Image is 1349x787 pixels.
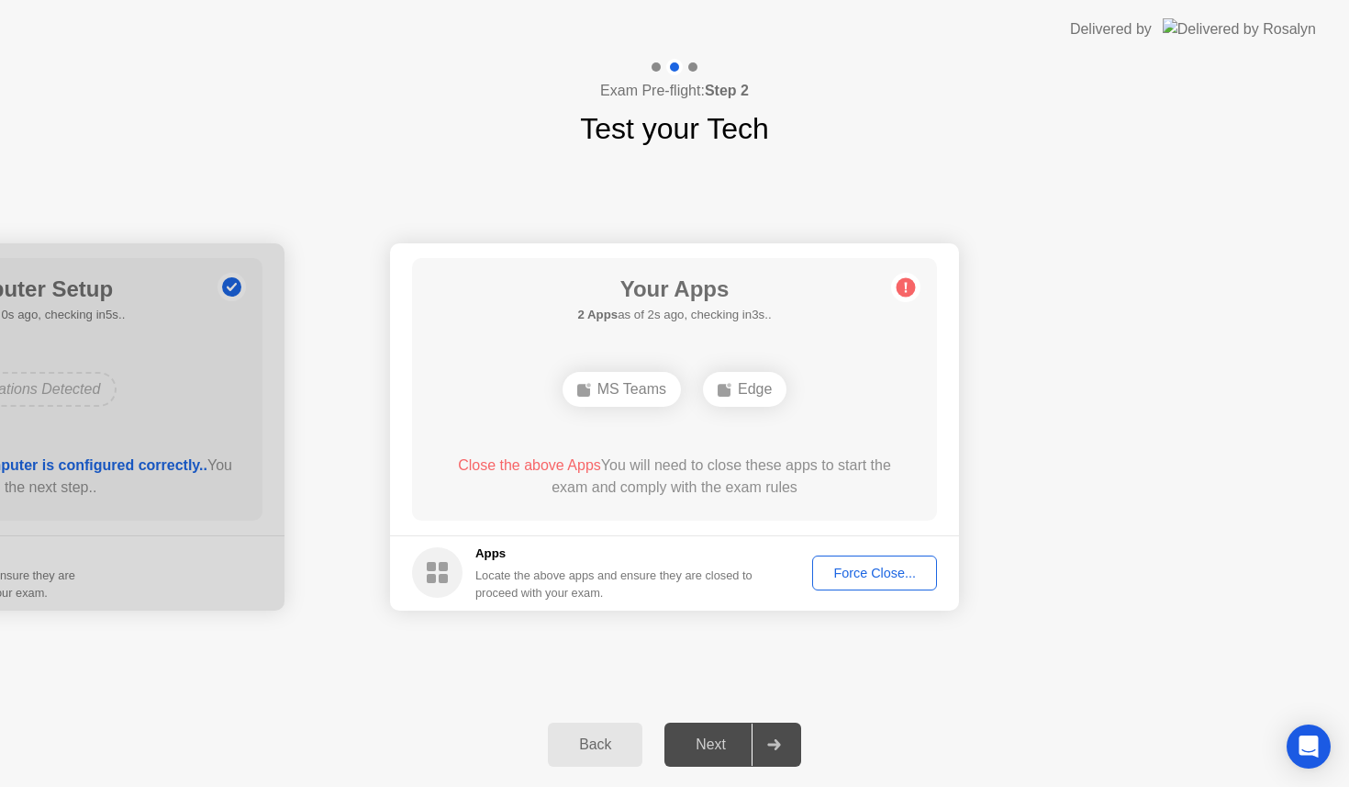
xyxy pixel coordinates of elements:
div: You will need to close these apps to start the exam and comply with the exam rules [439,455,911,499]
h4: Exam Pre-flight: [600,80,749,102]
img: Delivered by Rosalyn [1163,18,1316,39]
div: Locate the above apps and ensure they are closed to proceed with your exam. [475,567,753,601]
div: Edge [703,372,786,407]
b: 2 Apps [577,308,618,321]
div: Open Intercom Messenger [1287,725,1331,769]
button: Back [548,723,642,767]
div: Next [670,736,752,753]
span: Close the above Apps [458,457,601,473]
h1: Test your Tech [580,107,769,151]
div: Force Close... [819,566,931,580]
div: Delivered by [1070,18,1152,40]
div: MS Teams [563,372,681,407]
h5: Apps [475,545,753,563]
b: Step 2 [705,83,749,98]
button: Next [664,723,801,767]
button: Force Close... [812,556,937,590]
div: Back [553,736,637,753]
h5: as of 2s ago, checking in3s.. [577,306,771,324]
h1: Your Apps [577,273,771,306]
